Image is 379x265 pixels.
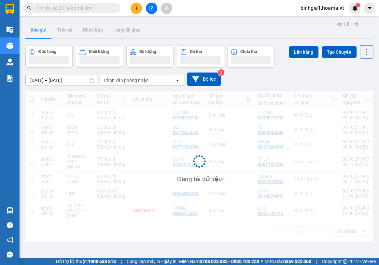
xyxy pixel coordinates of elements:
[161,3,172,14] button: aim
[131,3,142,14] button: plus
[26,75,97,86] input: Select a date range.
[88,259,116,264] strong: 1900 633 818
[177,174,222,184] div: Đang tải dữ liệu
[25,45,73,68] button: Đơn hàng
[283,259,311,264] strong: 0369 525 060
[56,258,116,265] span: Hỗ trợ kỹ thuật:
[352,5,358,11] img: icon-new-feature
[146,3,157,14] button: file-add
[108,22,146,38] button: Hàng đã giao
[7,75,13,82] img: solution-icon
[295,4,349,12] span: binhgia1.hoamaivt
[200,259,259,264] strong: 0708 023 035 - 0935 103 250
[240,49,257,54] div: Chưa thu
[7,251,13,258] span: message
[264,258,311,265] span: Miền Bắc
[177,45,224,68] button: Đã thu
[356,3,360,7] sup: 1
[7,207,13,214] img: warehouse-icon
[322,46,357,58] button: Tạo Chuyến
[357,3,359,7] span: 1
[367,5,372,11] span: caret-down
[126,45,174,68] button: Số lượng
[227,45,274,68] button: Chưa thu
[7,26,13,33] img: warehouse-icon
[175,78,180,83] svg: open
[7,222,13,228] span: question-circle
[7,42,13,49] img: warehouse-icon
[127,258,177,265] span: Cung cấp máy in - giấy in:
[343,259,347,264] span: copyright
[134,6,139,10] span: plus
[149,6,154,10] span: file-add
[7,237,13,243] span: notification
[190,49,202,54] div: Đã thu
[316,258,317,265] span: |
[187,73,221,86] button: Bộ lọc
[337,20,358,28] div: ver 1.8.146
[76,45,123,68] button: Khối lượng
[27,6,32,10] span: search
[7,59,13,65] img: warehouse-icon
[179,258,259,265] span: Miền Nam
[38,49,56,54] div: Đơn hàng
[364,3,375,14] button: caret-down
[139,49,156,54] div: Số lượng
[164,6,169,10] span: aim
[261,260,263,263] span: ⚪️
[6,4,14,14] img: logo-vxr
[52,22,78,38] button: Trên xe
[25,22,52,38] button: Kho gửi
[36,5,113,12] input: Tìm tên, số ĐT hoặc mã đơn
[104,77,149,84] div: Chọn văn phòng nhận
[121,258,122,265] span: |
[89,49,109,54] div: Khối lượng
[289,46,318,58] button: Lên hàng
[218,69,224,76] sup: 2
[78,22,108,38] button: Kho nhận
